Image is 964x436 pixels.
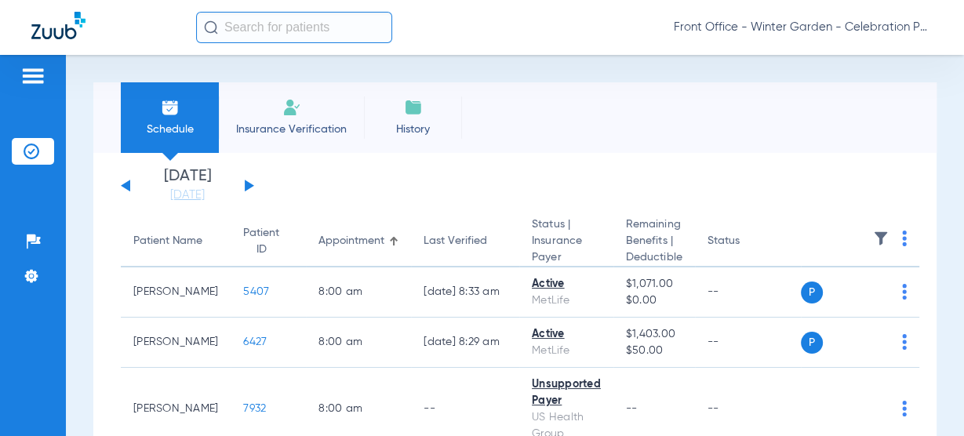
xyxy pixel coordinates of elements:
[695,216,801,267] th: Status
[902,231,907,246] img: group-dot-blue.svg
[31,12,85,39] img: Zuub Logo
[282,98,301,117] img: Manual Insurance Verification
[133,122,207,137] span: Schedule
[231,122,352,137] span: Insurance Verification
[140,187,235,203] a: [DATE]
[519,216,613,267] th: Status |
[902,334,907,350] img: group-dot-blue.svg
[424,233,487,249] div: Last Verified
[306,318,411,368] td: 8:00 AM
[801,282,823,303] span: P
[318,233,384,249] div: Appointment
[133,233,218,249] div: Patient Name
[243,225,279,258] div: Patient ID
[411,318,519,368] td: [DATE] 8:29 AM
[121,267,231,318] td: [PERSON_NAME]
[140,169,235,203] li: [DATE]
[532,343,601,359] div: MetLife
[196,12,392,43] input: Search for patients
[133,233,202,249] div: Patient Name
[532,276,601,292] div: Active
[411,267,519,318] td: [DATE] 8:33 AM
[532,233,601,266] span: Insurance Payer
[20,67,45,85] img: hamburger-icon
[801,332,823,354] span: P
[532,292,601,309] div: MetLife
[626,343,682,359] span: $50.00
[318,233,398,249] div: Appointment
[243,286,269,297] span: 5407
[626,292,682,309] span: $0.00
[532,326,601,343] div: Active
[626,403,638,414] span: --
[695,267,801,318] td: --
[306,267,411,318] td: 8:00 AM
[873,231,889,246] img: filter.svg
[243,225,293,258] div: Patient ID
[626,326,682,343] span: $1,403.00
[886,361,964,436] iframe: Chat Widget
[161,98,180,117] img: Schedule
[674,20,933,35] span: Front Office - Winter Garden - Celebration Pediatric Dentistry
[243,336,267,347] span: 6427
[204,20,218,35] img: Search Icon
[532,376,601,409] div: Unsupported Payer
[695,318,801,368] td: --
[626,249,682,266] span: Deductible
[424,233,507,249] div: Last Verified
[613,216,695,267] th: Remaining Benefits |
[902,284,907,300] img: group-dot-blue.svg
[121,318,231,368] td: [PERSON_NAME]
[243,403,266,414] span: 7932
[404,98,423,117] img: History
[376,122,450,137] span: History
[626,276,682,292] span: $1,071.00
